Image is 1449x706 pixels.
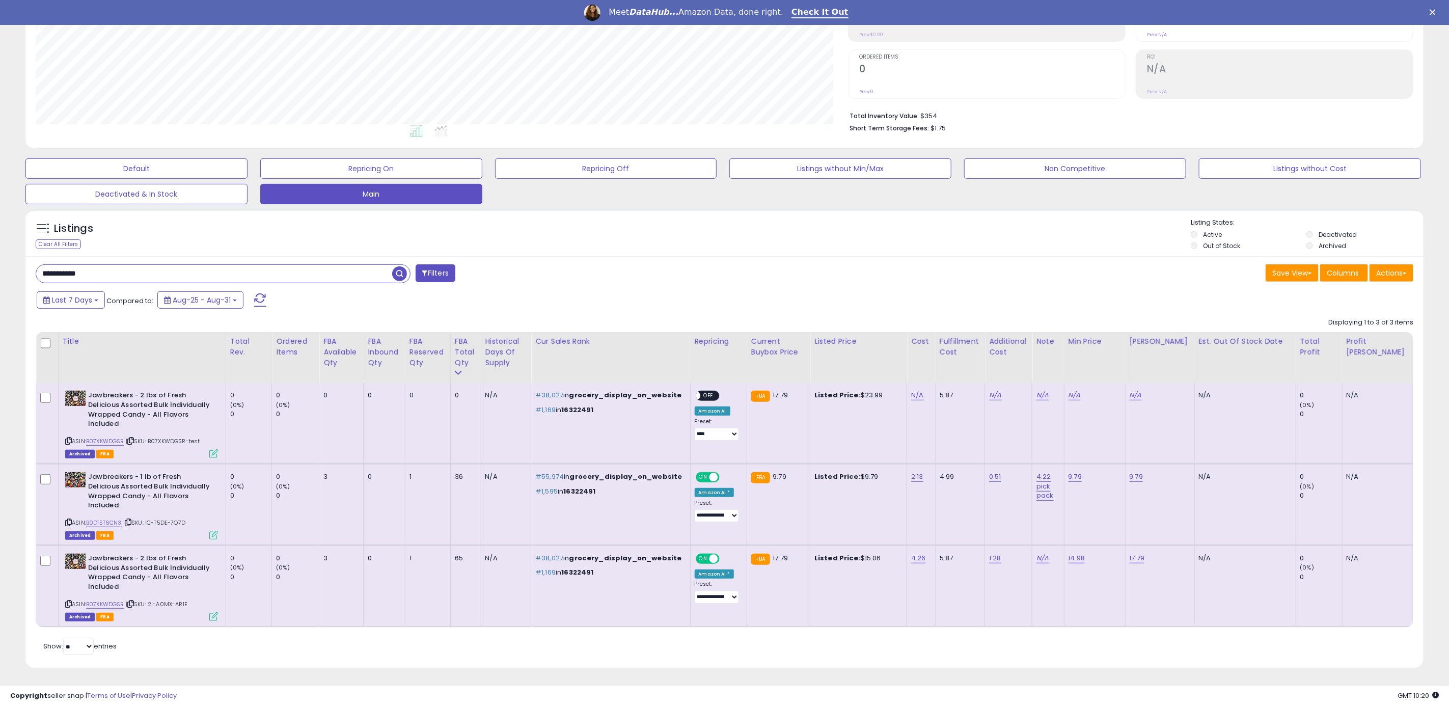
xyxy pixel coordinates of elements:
b: Jawbreakers - 1 lb of Fresh Delicious Assorted Bulk Individually Wrapped Candy - All Flavors Incl... [88,472,212,512]
span: Aug-25 - Aug-31 [173,295,231,305]
span: Last 7 Days [52,295,92,305]
span: | SKU: 2I-A0MX-AR1E [126,600,187,608]
span: Compared to: [106,296,153,306]
div: 0 [1300,573,1342,582]
div: Title [63,336,222,347]
div: FBA inbound Qty [368,336,401,368]
div: 1 [409,554,443,563]
button: Filters [416,264,455,282]
small: (0%) [1300,482,1315,491]
div: ASIN: [65,472,218,538]
div: Current Buybox Price [751,336,806,358]
div: 0 [368,554,397,563]
div: Ordered Items [276,336,315,358]
div: 65 [455,554,473,563]
span: $1.75 [931,123,946,133]
div: seller snap | | [10,691,177,701]
div: Total Rev. [230,336,267,358]
p: in [535,391,682,400]
div: Historical Days Of Supply [485,336,527,368]
div: Displaying 1 to 3 of 3 items [1328,318,1413,328]
p: Listing States: [1191,218,1424,228]
div: 0 [230,491,271,500]
div: 0 [409,391,443,400]
button: Deactivated & In Stock [25,184,248,204]
div: 0 [276,391,319,400]
small: (0%) [230,401,244,409]
span: #1,595 [535,486,558,496]
small: Prev: N/A [1147,89,1167,95]
div: 0 [1300,410,1342,419]
div: 4.99 [940,472,977,481]
a: 17.79 [1130,553,1145,563]
span: ON [697,555,709,563]
span: 16322491 [563,486,595,496]
div: N/A [485,554,524,563]
span: | SKU: B07XKWDGSR-test [126,437,200,445]
span: 9.79 [773,472,786,481]
div: 0 [368,472,397,481]
p: in [535,554,682,563]
div: Cost [911,336,931,347]
div: Est. Out Of Stock Date [1199,336,1292,347]
div: FBA Available Qty [323,336,359,368]
span: OFF [700,392,717,400]
div: Preset: [695,581,739,603]
b: Listed Price: [814,553,861,563]
span: ON [697,473,709,482]
p: in [535,487,682,496]
small: (0%) [276,482,290,491]
div: Meet Amazon Data, done right. [609,7,783,17]
div: 0 [276,410,319,419]
div: N/A [485,472,524,481]
small: (0%) [1300,563,1315,572]
div: 36 [455,472,473,481]
div: 3 [323,554,356,563]
a: 9.79 [1069,472,1082,482]
p: N/A [1199,472,1288,481]
span: grocery_display_on_website [570,472,682,481]
div: [PERSON_NAME] [1130,336,1190,347]
span: #38,027 [535,390,563,400]
a: B0D15T6CN3 [86,519,122,527]
a: N/A [1069,390,1081,400]
div: 5.87 [940,391,977,400]
div: 0 [1300,472,1342,481]
a: 0.51 [989,472,1001,482]
a: N/A [989,390,1001,400]
label: Out of Stock [1203,241,1240,250]
a: 2.13 [911,472,923,482]
div: Clear All Filters [36,239,81,249]
p: in [535,405,682,415]
button: Aug-25 - Aug-31 [157,291,243,309]
small: (0%) [230,482,244,491]
b: Total Inventory Value: [850,112,919,120]
div: 3 [323,472,356,481]
small: (0%) [1300,401,1315,409]
img: 61ZNpXTPNxL._SL40_.jpg [65,391,86,406]
i: DataHub... [629,7,678,17]
div: 0 [230,391,271,400]
div: 0 [368,391,397,400]
div: Min Price [1069,336,1121,347]
div: 0 [1300,391,1342,400]
a: B07XKWDGSR [86,600,124,609]
a: N/A [911,390,923,400]
h2: N/A [1147,63,1413,77]
a: N/A [1130,390,1142,400]
span: FBA [96,531,114,540]
p: in [535,568,682,577]
div: 1 [409,472,443,481]
div: 0 [276,472,319,481]
div: 0 [276,554,319,563]
small: FBA [751,472,770,483]
span: Show: entries [43,641,117,651]
span: Listings that have been deleted from Seller Central [65,531,95,540]
small: FBA [751,391,770,402]
h2: 0 [859,63,1125,77]
div: 5.87 [940,554,977,563]
div: 0 [323,391,356,400]
h5: Listings [54,222,93,236]
div: FBA Reserved Qty [409,336,446,368]
div: Close [1430,9,1440,15]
